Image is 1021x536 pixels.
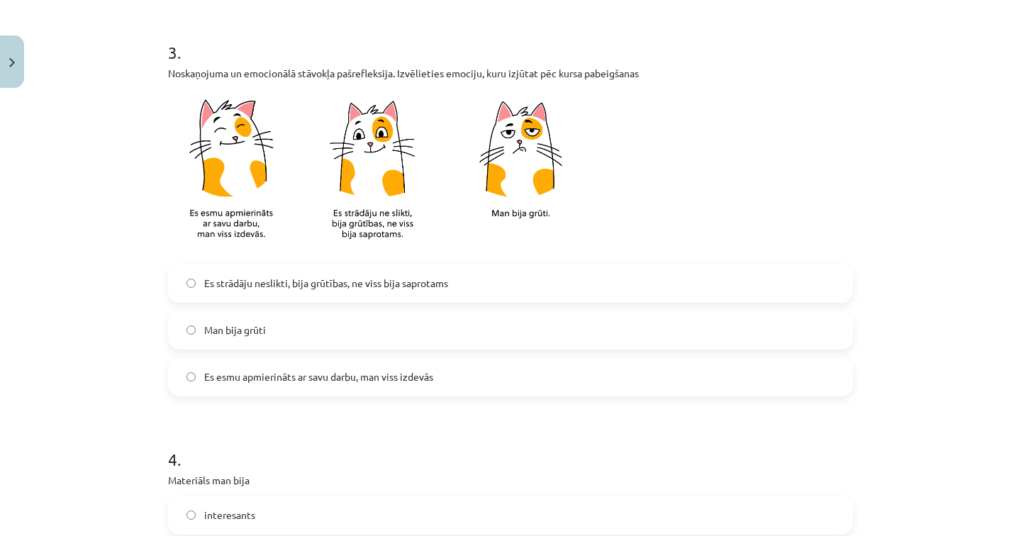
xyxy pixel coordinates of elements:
[168,425,853,469] h1: 4 .
[186,372,196,381] input: Es esmu apmierināts ar savu darbu, man viss izdevās
[204,276,448,291] span: Es strādāju neslikti, bija grūtības, ne viss bija saprotams
[204,323,266,337] span: Man bija grūti
[204,369,433,384] span: Es esmu apmierināts ar savu darbu, man viss izdevās
[168,473,853,488] p: Materiāls man bija
[186,325,196,335] input: Man bija grūti
[168,18,853,62] h1: 3 .
[168,66,853,81] p: Noskaņojuma un emocionālā stāvokļa pašrefleksija. Izvēlieties emociju, kuru izjūtat pēc kursa pab...
[186,510,196,520] input: interesants
[204,508,255,523] span: interesants
[186,279,196,288] input: Es strādāju neslikti, bija grūtības, ne viss bija saprotams
[9,58,15,67] img: icon-close-lesson-0947bae3869378f0d4975bcd49f059093ad1ed9edebbc8119c70593378902aed.svg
